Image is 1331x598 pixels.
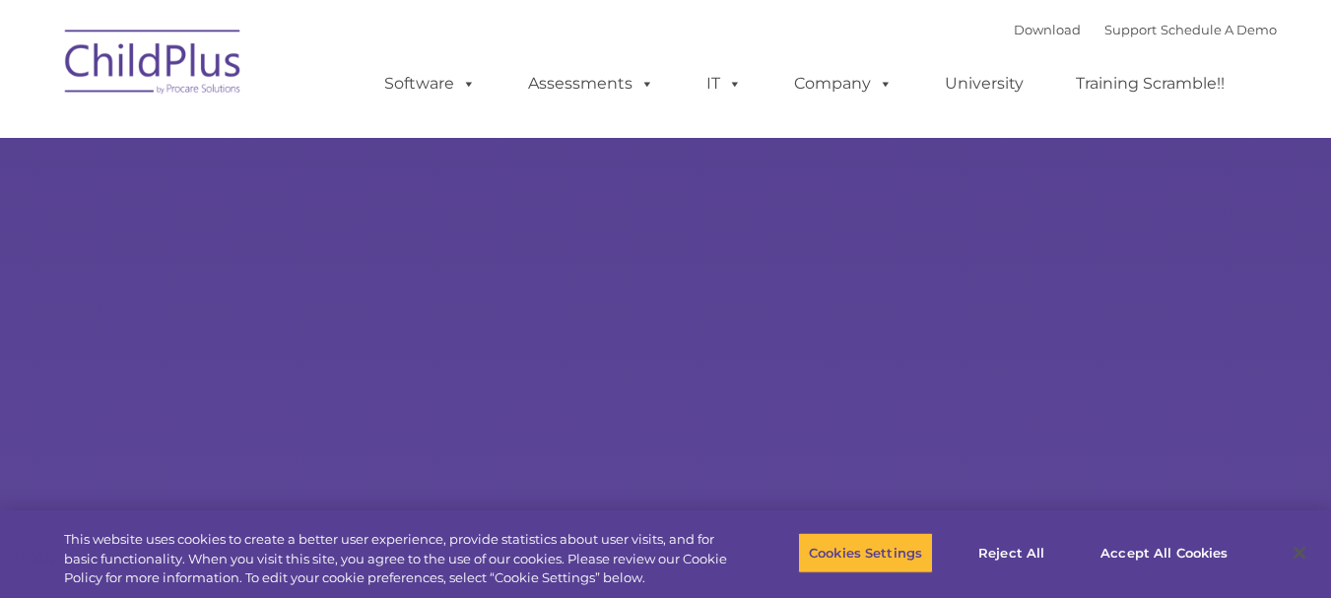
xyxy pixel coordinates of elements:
a: University [925,64,1043,103]
a: Assessments [508,64,674,103]
a: Support [1104,22,1157,37]
a: Training Scramble!! [1056,64,1244,103]
a: Company [774,64,912,103]
button: Accept All Cookies [1090,532,1238,573]
a: IT [687,64,762,103]
button: Reject All [950,532,1073,573]
a: Download [1014,22,1081,37]
a: Schedule A Demo [1161,22,1277,37]
button: Cookies Settings [798,532,933,573]
a: Software [365,64,496,103]
div: This website uses cookies to create a better user experience, provide statistics about user visit... [64,530,732,588]
img: ChildPlus by Procare Solutions [55,16,252,114]
font: | [1014,22,1277,37]
button: Close [1278,531,1321,574]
